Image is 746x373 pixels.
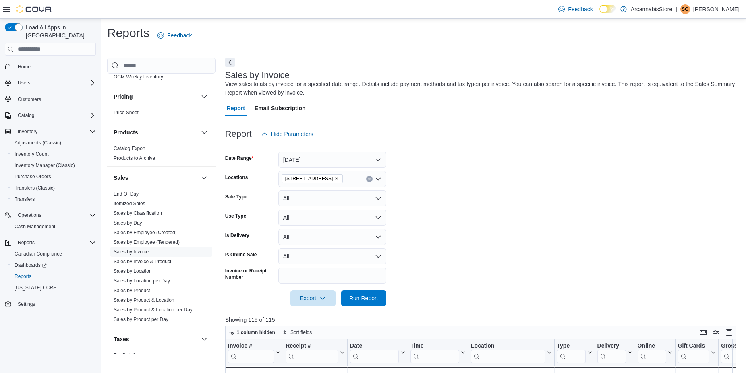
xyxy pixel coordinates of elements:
[15,94,96,104] span: Customers
[11,161,96,170] span: Inventory Manager (Classic)
[107,72,216,85] div: OCM
[114,200,145,207] span: Itemized Sales
[375,176,381,182] button: Open list of options
[15,111,96,120] span: Catalog
[114,335,198,343] button: Taxes
[711,328,721,337] button: Display options
[114,174,128,182] h3: Sales
[8,221,99,232] button: Cash Management
[11,249,96,259] span: Canadian Compliance
[2,110,99,121] button: Catalog
[225,251,257,258] label: Is Online Sale
[199,334,209,344] button: Taxes
[15,78,96,88] span: Users
[225,316,741,324] p: Showing 115 of 115
[8,160,99,171] button: Inventory Manager (Classic)
[278,229,386,245] button: All
[15,238,38,247] button: Reports
[11,260,50,270] a: Dashboards
[11,138,96,148] span: Adjustments (Classic)
[225,232,249,239] label: Is Delivery
[114,259,171,264] a: Sales by Invoice & Product
[568,5,593,13] span: Feedback
[15,127,96,136] span: Inventory
[114,210,162,216] span: Sales by Classification
[555,1,596,17] a: Feedback
[11,260,96,270] span: Dashboards
[278,248,386,264] button: All
[15,299,96,309] span: Settings
[199,128,209,137] button: Products
[107,350,216,373] div: Taxes
[8,282,99,293] button: [US_STATE] CCRS
[15,162,75,169] span: Inventory Manager (Classic)
[286,342,338,363] div: Receipt # URL
[2,210,99,221] button: Operations
[11,283,60,293] a: [US_STATE] CCRS
[114,249,149,255] span: Sales by Invoice
[18,212,41,218] span: Operations
[11,172,54,181] a: Purchase Orders
[11,172,96,181] span: Purchase Orders
[678,342,709,350] div: Gift Cards
[2,93,99,105] button: Customers
[15,299,38,309] a: Settings
[11,194,96,204] span: Transfers
[678,342,709,363] div: Gift Card Sales
[11,149,52,159] a: Inventory Count
[15,223,55,230] span: Cash Management
[107,189,216,328] div: Sales
[18,80,30,86] span: Users
[114,128,198,136] button: Products
[114,307,193,313] span: Sales by Product & Location per Day
[8,194,99,205] button: Transfers
[15,78,33,88] button: Users
[693,4,740,14] p: [PERSON_NAME]
[225,174,248,181] label: Locations
[225,268,275,280] label: Invoice or Receipt Number
[286,342,338,350] div: Receipt #
[15,62,34,72] a: Home
[15,251,62,257] span: Canadian Compliance
[15,210,45,220] button: Operations
[114,93,133,101] h3: Pricing
[114,297,174,303] a: Sales by Product & Location
[350,342,399,350] div: Date
[226,328,278,337] button: 1 column hidden
[285,175,333,183] span: [STREET_ADDRESS]
[114,220,142,226] a: Sales by Day
[599,13,600,14] span: Dark Mode
[114,239,180,245] a: Sales by Employee (Tendered)
[11,183,96,193] span: Transfers (Classic)
[680,4,690,14] div: Sanira Gunasekara
[11,194,38,204] a: Transfers
[366,176,373,182] button: Clear input
[637,342,666,363] div: Online
[114,278,170,284] span: Sales by Location per Day
[15,111,37,120] button: Catalog
[228,342,280,363] button: Invoice #
[167,31,192,39] span: Feedback
[225,80,737,97] div: View sales totals by invoice for a specified date range. Details include payment methods and tax ...
[114,230,177,235] a: Sales by Employee (Created)
[18,301,35,307] span: Settings
[637,342,672,363] button: Online
[597,342,626,363] div: Delivery
[349,294,378,302] span: Run Report
[15,284,56,291] span: [US_STATE] CCRS
[23,23,96,39] span: Load All Apps in [GEOGRAPHIC_DATA]
[698,328,708,337] button: Keyboard shortcuts
[107,25,149,41] h1: Reports
[18,128,37,135] span: Inventory
[471,342,545,350] div: Location
[410,342,459,363] div: Time
[15,95,44,104] a: Customers
[350,342,399,363] div: Date
[2,60,99,72] button: Home
[8,137,99,148] button: Adjustments (Classic)
[2,77,99,89] button: Users
[11,138,64,148] a: Adjustments (Classic)
[15,185,55,191] span: Transfers (Classic)
[11,283,96,293] span: Washington CCRS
